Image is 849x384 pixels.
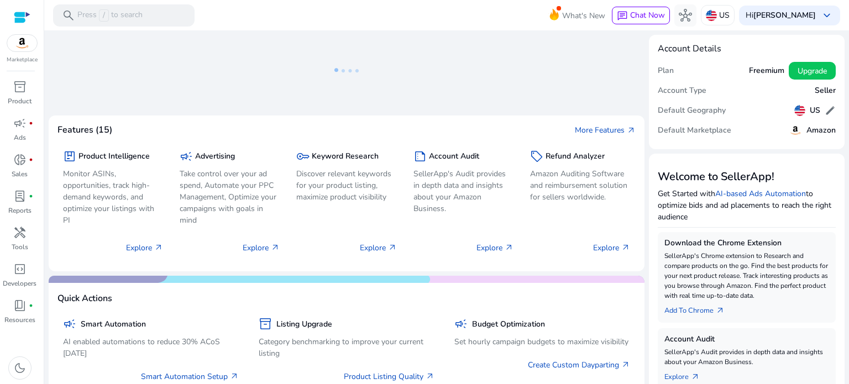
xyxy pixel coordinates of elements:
[679,9,692,22] span: hub
[815,86,836,96] h5: Seller
[630,10,665,20] span: Chat Now
[126,242,163,254] p: Explore
[12,169,28,179] p: Sales
[99,9,109,22] span: /
[4,315,35,325] p: Resources
[344,371,434,382] a: Product Listing Quality
[746,12,816,19] p: Hi
[259,336,434,359] p: Category benchmarking to improve your current listing
[388,243,397,252] span: arrow_outward
[81,320,146,329] h5: Smart Automation
[593,242,630,254] p: Explore
[271,243,280,252] span: arrow_outward
[360,242,397,254] p: Explore
[276,320,332,329] h5: Listing Upgrade
[63,317,76,330] span: campaign
[658,106,726,115] h5: Default Geography
[180,168,280,226] p: Take control over your ad spend, Automate your PPC Management, Optimize your campaigns with goals...
[658,188,836,223] p: Get Started with to optimize bids and ad placements to reach the right audience
[296,150,310,163] span: key
[243,242,280,254] p: Explore
[691,372,700,381] span: arrow_outward
[7,35,37,51] img: amazon.svg
[664,335,829,344] h5: Account Audit
[575,124,636,136] a: More Featuresarrow_outward
[14,133,26,143] p: Ads
[789,62,836,80] button: Upgrade
[13,80,27,93] span: inventory_2
[413,168,513,214] p: SellerApp's Audit provides in depth data and insights about your Amazon Business.
[13,153,27,166] span: donut_small
[62,9,75,22] span: search
[8,206,32,215] p: Reports
[13,299,27,312] span: book_4
[719,6,730,25] p: US
[820,9,834,22] span: keyboard_arrow_down
[658,170,836,183] h3: Welcome to SellerApp!
[658,44,721,54] h4: Account Details
[530,150,543,163] span: sell
[528,359,630,371] a: Create Custom Dayparting
[617,10,628,22] span: chat
[621,360,630,369] span: arrow_outward
[789,124,802,137] img: amazon.svg
[29,303,33,308] span: fiber_manual_record
[57,293,112,304] h4: Quick Actions
[472,320,545,329] h5: Budget Optimization
[664,367,709,382] a: Explorearrow_outward
[312,152,379,161] h5: Keyword Research
[530,168,630,203] p: Amazon Auditing Software and reimbursement solution for sellers worldwide.
[454,317,468,330] span: campaign
[7,56,38,64] p: Marketplace
[621,243,630,252] span: arrow_outward
[664,347,829,367] p: SellerApp's Audit provides in depth data and insights about your Amazon Business.
[13,262,27,276] span: code_blocks
[664,239,829,248] h5: Download the Chrome Extension
[794,105,805,116] img: us.svg
[413,150,427,163] span: summarize
[180,150,193,163] span: campaign
[429,152,479,161] h5: Account Audit
[505,243,513,252] span: arrow_outward
[29,157,33,162] span: fiber_manual_record
[259,317,272,330] span: inventory_2
[454,336,630,348] p: Set hourly campaign budgets to maximize visibility
[29,121,33,125] span: fiber_manual_record
[13,361,27,375] span: dark_mode
[29,194,33,198] span: fiber_manual_record
[562,6,605,25] span: What's New
[63,150,76,163] span: package
[476,242,513,254] p: Explore
[63,168,163,226] p: Monitor ASINs, opportunities, track high-demand keywords, and optimize your listings with PI
[664,251,829,301] p: SellerApp's Chrome extension to Research and compare products on the go. Find the best products f...
[627,126,636,135] span: arrow_outward
[78,152,150,161] h5: Product Intelligence
[230,372,239,381] span: arrow_outward
[658,86,706,96] h5: Account Type
[716,306,725,315] span: arrow_outward
[706,10,717,21] img: us.svg
[63,336,239,359] p: AI enabled automations to reduce 30% ACoS [DATE]
[12,242,28,252] p: Tools
[195,152,235,161] h5: Advertising
[13,190,27,203] span: lab_profile
[141,371,239,382] a: Smart Automation Setup
[825,105,836,116] span: edit
[658,66,674,76] h5: Plan
[296,168,396,203] p: Discover relevant keywords for your product listing, maximize product visibility
[154,243,163,252] span: arrow_outward
[77,9,143,22] p: Press to search
[753,10,816,20] b: [PERSON_NAME]
[658,126,731,135] h5: Default Marketplace
[426,372,434,381] span: arrow_outward
[546,152,605,161] h5: Refund Analyzer
[8,96,32,106] p: Product
[810,106,820,115] h5: US
[3,278,36,288] p: Developers
[57,125,112,135] h4: Features (15)
[674,4,696,27] button: hub
[806,126,836,135] h5: Amazon
[715,188,806,199] a: AI-based Ads Automation
[13,226,27,239] span: handyman
[13,117,27,130] span: campaign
